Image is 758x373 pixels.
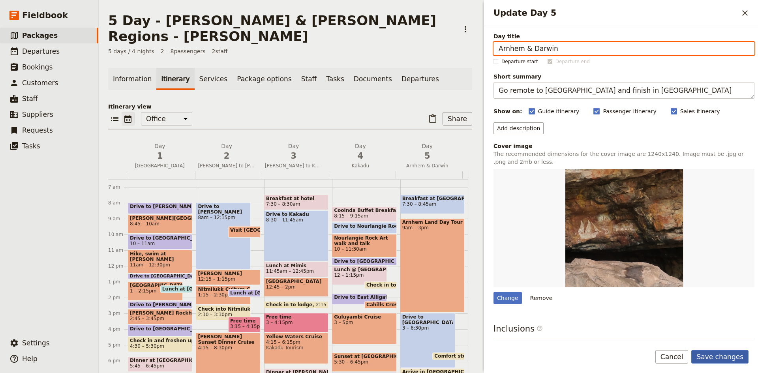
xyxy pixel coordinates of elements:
span: Hike, swim at [PERSON_NAME][GEOGRAPHIC_DATA] [130,251,190,262]
button: Day1[GEOGRAPHIC_DATA] [128,142,195,171]
div: 6 pm [108,358,128,364]
span: [PERSON_NAME] to Kakadu [262,163,325,169]
span: Lunch at [GEOGRAPHIC_DATA] [230,290,314,296]
div: Free time3:15 – 4:15pm [228,317,261,332]
div: 8 am [108,200,128,206]
span: Free time [230,318,259,324]
span: 4:30 – 5:30pm [130,343,164,349]
span: Suppliers [22,111,53,118]
span: 3:15 – 4:15pm [230,324,265,329]
a: Information [108,68,156,90]
span: Drive to Nourlangie Rock [334,223,404,229]
div: [PERSON_NAME][GEOGRAPHIC_DATA]8:45 – 10am [128,214,192,234]
span: Drive to [PERSON_NAME][GEOGRAPHIC_DATA] [130,204,256,209]
span: Nourlangie Rock Art walk and talk [334,235,394,246]
span: 2 – 8 passengers [161,47,206,55]
span: [PERSON_NAME][GEOGRAPHIC_DATA] [130,216,190,221]
span: 12:45 – 2pm [266,284,326,290]
span: Guluyambi Cruise [334,314,394,320]
div: 12 pm [108,263,128,269]
span: 11:45am – 12:45pm [266,268,314,274]
a: Itinerary [156,68,194,90]
div: Nourlangie Rock Art walk and talk10 – 11:30am [332,234,396,257]
h2: Update Day 5 [493,7,738,19]
div: [PERSON_NAME] Rockhole2:45 – 3:45pm [128,309,192,324]
div: [GEOGRAPHIC_DATA]12:45 – 2pm [264,277,328,297]
span: 5 [399,150,456,162]
button: List view [108,112,122,126]
span: Arnhem Land Day Tour [402,219,463,225]
span: Short summary [493,73,754,81]
button: Day5Arnhem & Darwin [396,142,462,171]
span: Arnhem & Darwin [396,163,459,169]
span: 2 [198,150,255,162]
div: Cooinda Buffet Breakfast8:15 – 9:15am [332,206,396,222]
h2: Day [265,142,322,162]
span: [GEOGRAPHIC_DATA] [128,163,191,169]
button: Day4Kakadu [328,142,395,171]
div: Cahills Crossing [364,301,397,309]
span: Drive to [PERSON_NAME][GEOGRAPHIC_DATA] [130,302,256,307]
div: Yellow Waters Cruise4:15 – 6:15pmKakadu Tourism [264,333,328,364]
span: Lunch at [GEOGRAPHIC_DATA] [162,286,246,292]
span: Cahills Crossing [366,302,412,307]
div: 7 am [108,184,128,190]
span: 1 [131,150,188,162]
span: Check in to lodge [266,302,316,307]
button: Remove [527,292,556,304]
div: Lunch at [GEOGRAPHIC_DATA] [160,285,193,293]
span: 1 – 2:15pm [130,288,181,294]
button: Calendar view [122,112,135,126]
span: Drive to [GEOGRAPHIC_DATA] [130,274,205,279]
div: Drive to [GEOGRAPHIC_DATA] [128,325,192,336]
span: Sales itinerary [680,107,720,115]
a: Package options [232,68,296,90]
span: 4 [332,150,389,162]
h2: Day [198,142,255,162]
span: 4:15 – 8:30pm [198,345,258,351]
h2: Day [131,142,188,162]
div: 5 pm [108,342,128,348]
span: [PERSON_NAME] to [PERSON_NAME] [195,163,258,169]
button: Paste itinerary item [426,112,439,126]
div: Drive to [GEOGRAPHIC_DATA][PERSON_NAME]10 – 11am [128,234,192,249]
span: Check in to hotel [366,282,415,288]
span: Settings [22,339,50,347]
span: 10 – 11:30am [334,246,394,252]
div: Check in and freshen up4:30 – 5:30pm [128,337,192,352]
div: 4 pm [108,326,128,332]
span: 8:15 – 9:15am [334,213,368,219]
div: Drive to [PERSON_NAME][GEOGRAPHIC_DATA] [128,301,192,309]
span: Breakfast at hotel [266,196,326,201]
span: Departure start [501,58,538,65]
span: [GEOGRAPHIC_DATA] [130,283,181,288]
span: Packages [22,32,58,39]
span: Yellow Waters Cruise [266,334,326,339]
div: Arnhem Land Day Tour9am – 3pm [400,218,465,313]
span: 5:30 – 6:45pm [334,359,394,365]
div: Drive to [GEOGRAPHIC_DATA] [128,274,192,279]
div: Visit [GEOGRAPHIC_DATA] [228,226,261,238]
span: 7:30 – 8:30am [266,201,300,207]
span: [PERSON_NAME] Rockhole [130,310,190,316]
span: Passenger itinerary [603,107,656,115]
span: 3 – 4:15pm [266,320,326,325]
a: Staff [296,68,322,90]
span: Comfort stop at [GEOGRAPHIC_DATA] [434,353,537,359]
span: 10 – 11am [130,241,155,246]
span: 2 staff [212,47,228,55]
div: Breakfast at [GEOGRAPHIC_DATA]7:30 – 8:45am [400,195,465,214]
span: ​ [537,325,543,335]
span: Nitmilukk Culture Centre [198,287,249,292]
span: 2:15 – 2:45pm [316,302,350,307]
span: [PERSON_NAME] [198,271,258,276]
span: Kakadu Tourism [266,345,326,351]
div: Comfort stop at [GEOGRAPHIC_DATA] [432,352,465,360]
span: Sunset at [GEOGRAPHIC_DATA] [334,354,394,359]
span: [GEOGRAPHIC_DATA] [266,279,326,284]
span: Lunch at Mimis [266,263,326,268]
div: Guluyambi Cruise3 – 5pm [332,313,396,344]
div: Dinner at [GEOGRAPHIC_DATA]5:45 – 6:45pm [128,356,192,372]
span: Customers [22,79,58,87]
p: Itinerary view [108,103,472,111]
